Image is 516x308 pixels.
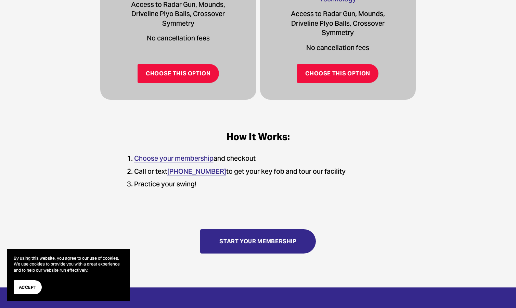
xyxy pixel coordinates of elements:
p: Call or text to get your key fob and tour our facility [134,167,396,176]
section: Cookie banner [7,249,130,301]
p: Practice your swing! [134,180,396,189]
button: Accept [14,280,42,294]
h4: How It Works: [120,131,396,143]
a: Start Your Membership [200,229,316,254]
p: No cancellation fees [280,43,396,52]
p: By using this website, you agree to our use of cookies. We use cookies to provide you with a grea... [14,256,123,273]
a: Choose This Option [138,64,219,83]
a: Choose your membership [134,154,214,163]
p: No cancellation fees [120,34,236,43]
a: Choose this option [297,64,378,83]
span: Accept [19,284,37,291]
p: Access to Radar Gun, Mounds, Driveline Plyo Balls, Crossover Symmetry [280,9,396,37]
p: and checkout [134,154,396,163]
a: [PHONE_NUMBER] [167,167,226,176]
